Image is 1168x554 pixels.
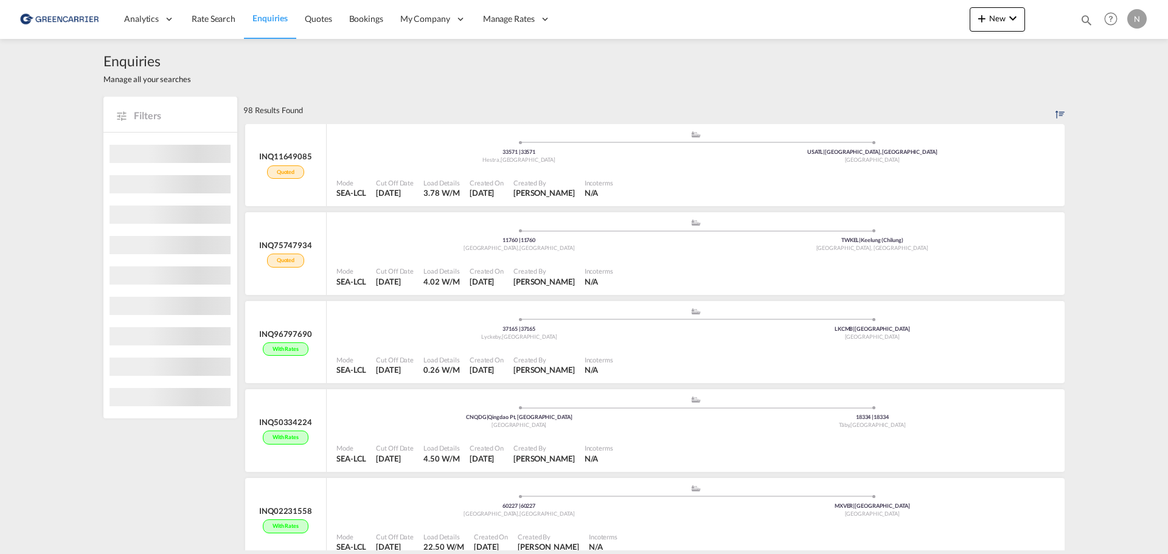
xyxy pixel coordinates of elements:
[513,364,575,375] div: Carolina Sjöberg
[470,365,494,375] span: [DATE]
[470,188,494,198] span: [DATE]
[853,502,855,509] span: |
[336,364,366,375] div: SEA-LCL
[263,342,308,356] div: With rates
[585,276,599,287] div: N/A
[823,148,825,155] span: |
[134,109,225,122] span: Filters
[859,237,861,243] span: |
[252,13,288,23] span: Enquiries
[807,148,937,155] span: USATL [GEOGRAPHIC_DATA], [GEOGRAPHIC_DATA]
[689,131,703,137] md-icon: assets/icons/custom/ship-fill.svg
[267,165,304,179] div: Quoted
[585,266,613,275] div: Incoterms
[470,443,504,452] div: Created On
[520,244,574,251] span: [GEOGRAPHIC_DATA]
[376,266,414,275] div: Cut Off Date
[872,414,874,420] span: |
[376,187,414,198] div: 22 Aug 2025
[513,443,575,452] div: Created By
[423,276,460,287] div: 4.02 W/M
[501,333,502,340] span: ,
[513,266,575,275] div: Created By
[585,364,599,375] div: N/A
[192,13,235,24] span: Rate Search
[835,325,910,332] span: LKCMB [GEOGRAPHIC_DATA]
[1100,9,1127,30] div: Help
[470,277,494,286] span: [DATE]
[521,237,536,243] span: 11760
[519,502,521,509] span: |
[376,364,414,375] div: 21 Aug 2025
[376,542,400,552] span: [DATE]
[470,453,504,464] div: 21 Aug 2025
[585,355,613,364] div: Incoterms
[336,355,366,364] div: Mode
[243,124,1065,213] div: INQ11649085Quoted assets/icons/custom/ship-fill.svgassets/icons/custom/roll-o-plane.svgOrigin Swe...
[502,325,520,332] span: 37165
[263,519,308,533] div: With rates
[513,453,575,464] div: Carolina Sjöberg
[845,333,900,340] span: [GEOGRAPHIC_DATA]
[423,266,460,275] div: Load Details
[1055,97,1065,123] div: Sort by: Created on
[243,212,1065,301] div: INQ75747934Quoted assets/icons/custom/ship-fill.svgassets/icons/custom/roll-o-plane.svgOrigin Swe...
[376,355,414,364] div: Cut Off Date
[519,325,521,332] span: |
[874,414,889,420] span: 18334
[376,276,414,287] div: 22 Aug 2025
[376,178,414,187] div: Cut Off Date
[518,532,579,541] div: Created By
[816,244,928,251] span: [GEOGRAPHIC_DATA], [GEOGRAPHIC_DATA]
[518,510,520,517] span: ,
[1006,11,1020,26] md-icon: icon-chevron-down
[464,510,520,517] span: [GEOGRAPHIC_DATA]
[336,532,366,541] div: Mode
[470,178,504,187] div: Created On
[305,13,332,24] span: Quotes
[1080,13,1093,32] div: icon-magnify
[470,266,504,275] div: Created On
[585,187,599,198] div: N/A
[1127,9,1147,29] div: N
[259,417,312,428] div: INQ50334224
[689,220,703,226] md-icon: assets/icons/custom/ship-fill.svg
[975,13,1020,23] span: New
[470,364,504,375] div: 21 Aug 2025
[839,421,851,428] span: Täby
[689,396,703,403] md-icon: assets/icons/custom/ship-fill.svg
[521,148,536,155] span: 33571
[521,502,536,509] span: 60227
[513,178,575,187] div: Created By
[518,244,520,251] span: ,
[474,541,508,552] div: 21 Aug 2025
[845,510,900,517] span: [GEOGRAPHIC_DATA]
[423,453,460,464] div: 4.50 W/M
[502,237,520,243] span: 11760
[589,532,617,541] div: Incoterms
[423,355,460,364] div: Load Details
[336,541,366,552] div: SEA-LCL
[464,244,520,251] span: [GEOGRAPHIC_DATA]
[423,364,460,375] div: 0.26 W/M
[487,414,488,420] span: |
[259,505,312,516] div: INQ02231558
[267,254,304,268] div: Quoted
[492,421,546,428] span: [GEOGRAPHIC_DATA]
[376,532,414,541] div: Cut Off Date
[501,156,555,163] span: [GEOGRAPHIC_DATA]
[513,277,575,286] span: [PERSON_NAME]
[474,542,498,552] span: [DATE]
[513,454,575,463] span: [PERSON_NAME]
[470,454,494,463] span: [DATE]
[336,276,366,287] div: SEA-LCL
[970,7,1025,32] button: icon-plus 400-fgNewicon-chevron-down
[259,240,312,251] div: INQ75747934
[483,13,535,25] span: Manage Rates
[513,365,575,375] span: [PERSON_NAME]
[336,453,366,464] div: SEA-LCL
[502,148,520,155] span: 33571
[513,276,575,287] div: Fredrik Fagerman
[243,301,1065,390] div: INQ96797690With rates assets/icons/custom/ship-fill.svgassets/icons/custom/roll-o-plane.svgOrigin...
[423,532,464,541] div: Load Details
